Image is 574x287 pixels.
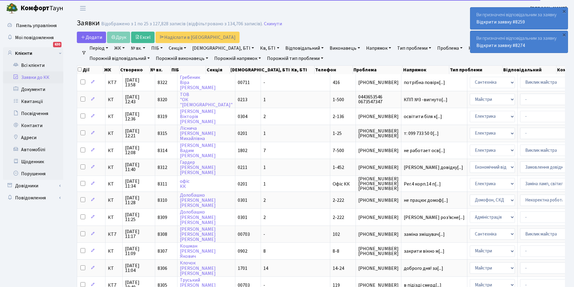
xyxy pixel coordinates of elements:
th: № вх. [150,66,171,74]
a: Адреси [3,132,63,144]
span: 2 [263,214,266,221]
th: [DEMOGRAPHIC_DATA], БТІ [230,66,291,74]
span: 1701 [238,265,247,272]
span: Заявки [77,18,100,28]
span: 0301 [238,197,247,204]
span: 8306 [158,265,167,272]
span: Рег.4 корп.14 п[...] [404,181,441,187]
a: Щоденник [3,156,63,168]
span: КТ [108,182,120,186]
span: 8307 [158,248,167,254]
a: Контакти [3,120,63,132]
th: Проблема [353,66,403,74]
b: Комфорт [20,3,49,13]
a: [PERSON_NAME][PERSON_NAME][PERSON_NAME] [180,226,216,243]
span: 2-136 [333,113,344,120]
a: Довідники [3,180,63,192]
span: заміна змішувач[...] [404,231,445,238]
span: 0443653546 0673547347 [358,95,399,104]
span: - [263,231,265,238]
a: Excel [131,32,155,43]
span: [PHONE_NUMBER] [358,232,399,237]
a: Відкрити заявку #8259 [476,19,525,25]
a: Ліснича[PERSON_NAME]Михайлівна [180,125,216,142]
span: [DATE] 11:40 [125,162,152,172]
span: 8319 [158,113,167,120]
div: Ви призначені відповідальним за заявку [470,31,568,53]
a: Кошман[PERSON_NAME]Якович [180,243,216,260]
span: - [263,79,265,86]
span: 8320 [158,96,167,103]
div: Ви призначені відповідальним за заявку [470,8,568,29]
span: 416 [333,79,340,86]
span: потрібна повірк[...] [404,79,445,86]
span: 8309 [158,214,167,221]
span: [DATE] 11:25 [125,212,152,222]
span: [PHONE_NUMBER] [358,215,399,220]
span: 8314 [158,147,167,154]
span: 0301 [238,214,247,221]
a: Квитанції [3,95,63,108]
a: Долобашко[PERSON_NAME][PERSON_NAME] [180,209,216,226]
span: 102 [333,231,340,238]
span: 0201 [238,130,247,137]
span: КТ7 [108,80,120,85]
span: 14-24 [333,265,344,272]
span: КТ [108,266,120,271]
span: 0902 [238,248,247,254]
span: закрити вікно м[...] [404,248,444,254]
span: [DATE] 13:58 [125,78,152,87]
span: [DATE] 12:43 [125,95,152,104]
a: Посвідчення [3,108,63,120]
span: т: 099 733 50 0[...] [404,130,439,137]
span: [DATE] 11:28 [125,195,152,205]
a: Клочок[PERSON_NAME][PERSON_NAME] [180,260,216,277]
span: 7-500 [333,147,344,154]
span: КТ [108,198,120,203]
span: 7 [263,147,266,154]
a: ПІБ [149,43,165,53]
a: Автомобілі [3,144,63,156]
a: ТОВ"ОК"[DEMOGRAPHIC_DATA]" [180,91,233,108]
span: 1 [263,181,266,187]
a: ЖК [112,43,127,53]
span: КТ [108,249,120,254]
a: Мої повідомлення630 [3,32,63,44]
span: [PHONE_NUMBER] [PHONE_NUMBER] [358,246,399,256]
th: Телефон [315,66,353,74]
span: КТ [108,215,120,220]
span: 8308 [158,231,167,238]
a: Панель управління [3,20,63,32]
span: доброго дня! за[...] [404,265,443,272]
th: ПІБ [171,66,206,74]
a: [PERSON_NAME]Вадим[PERSON_NAME] [180,142,216,159]
a: Порожній відповідальний [87,53,152,64]
span: [PHONE_NUMBER] [358,114,399,119]
span: [PHONE_NUMBER] [PHONE_NUMBER] [PHONE_NUMBER] [358,176,399,191]
span: 14 [263,265,268,272]
span: Панель управління [16,22,57,29]
span: [PHONE_NUMBER] [PHONE_NUMBER] [358,129,399,138]
span: КТ [108,131,120,136]
a: Порушення [3,168,63,180]
a: [PERSON_NAME] [530,5,567,12]
span: 2-222 [333,214,344,221]
a: Документи [3,83,63,95]
a: Відкрити заявку #8274 [476,42,525,49]
a: Заявки до КК [3,71,63,83]
a: Додати [77,32,106,43]
span: 8 [263,248,266,254]
span: КТ [108,97,120,102]
div: × [561,32,567,38]
span: 1 [263,130,266,137]
a: Відповідальний [283,43,326,53]
span: 00703 [238,231,250,238]
a: Порожній виконавець [153,53,211,64]
span: 8311 [158,181,167,187]
span: [DATE] 11:17 [125,229,152,239]
span: Офіс КК [333,181,350,187]
span: 0211 [238,164,247,171]
a: Всі клієнти [3,59,63,71]
span: [DATE] 11:04 [125,263,152,273]
a: Порожній тип проблеми [265,53,326,64]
